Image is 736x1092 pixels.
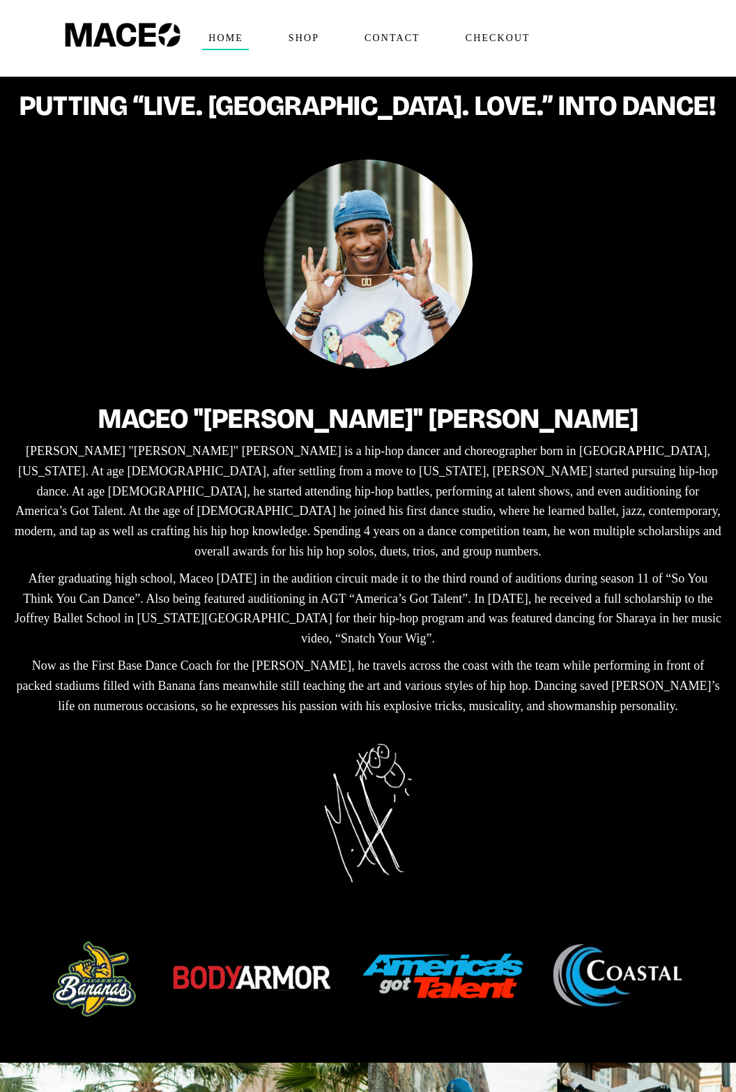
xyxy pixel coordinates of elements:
p: [PERSON_NAME] "[PERSON_NAME]" [PERSON_NAME] is a hip-hop dancer and choreographer born in [GEOGRA... [14,441,722,562]
h2: Maceo "[PERSON_NAME]" [PERSON_NAME] [14,403,722,434]
p: Now as the First Base Dance Coach for the [PERSON_NAME], he travels across the coast with the tea... [14,656,722,716]
span: Home [202,27,249,49]
img: Maceo Harrison Signature [324,744,413,883]
span: Checkout [459,27,536,49]
span: Shop [282,27,325,49]
img: brands_maceo [37,939,699,1020]
p: After graduating high school, Maceo [DATE] in the audition circuit made it to the third round of ... [14,569,722,649]
img: Maceo Harrison [263,160,473,369]
span: Contact [358,27,426,49]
